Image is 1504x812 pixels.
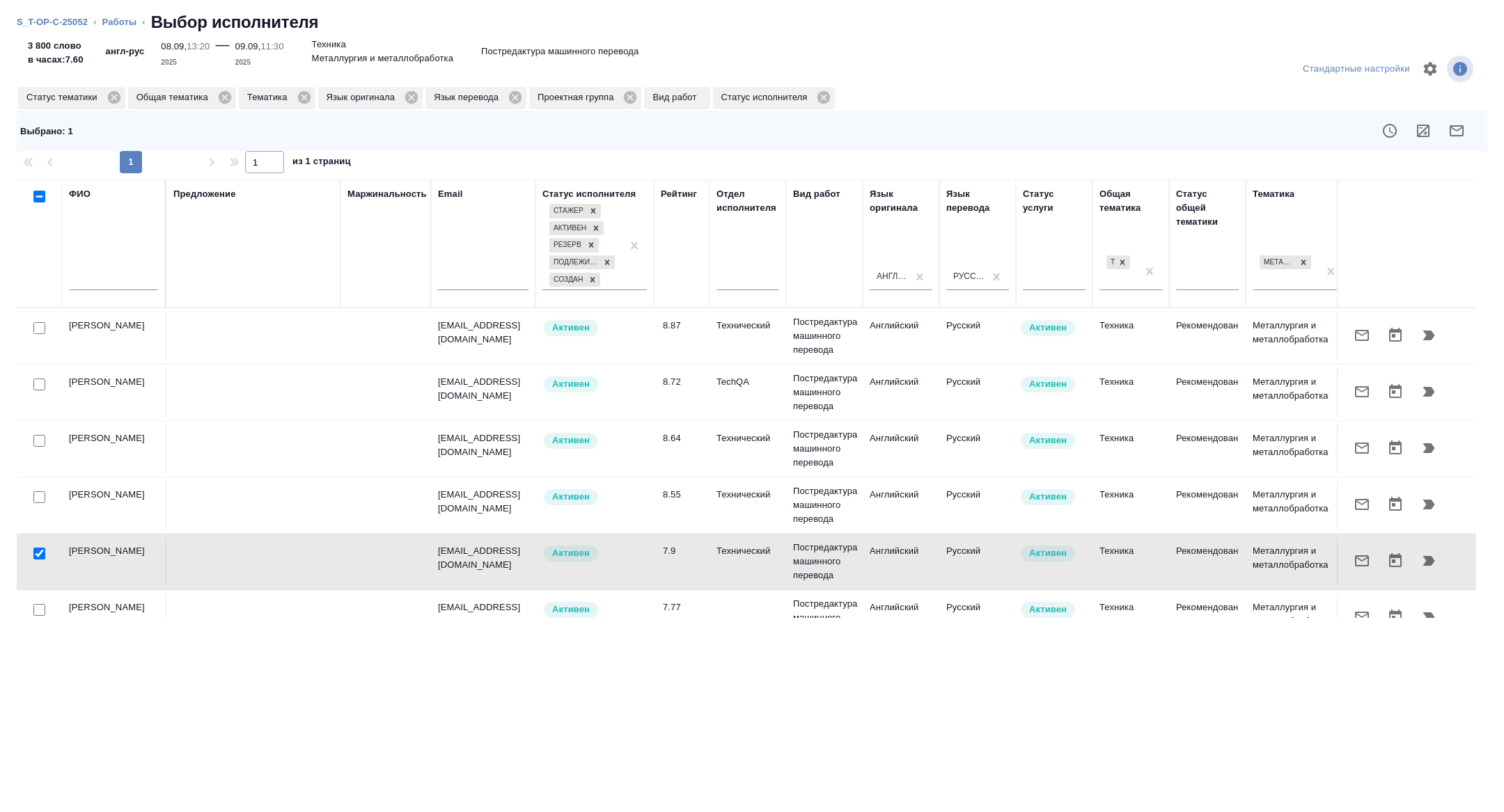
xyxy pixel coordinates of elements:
p: Общая тематика [136,90,213,104]
td: Техника [1092,594,1169,642]
td: Русский [939,312,1016,360]
button: Открыть календарь загрузки [1379,319,1412,352]
p: Техника [312,38,346,51]
span: Посмотреть информацию [1447,56,1476,82]
p: Постредактура машинного перевода [793,541,856,582]
p: Постредактура машинного перевода [793,372,856,413]
td: Техника [1092,537,1169,586]
td: Рекомендован [1169,312,1246,360]
p: Статус исполнителя [721,90,813,104]
p: Металлургия и металлобработка [1253,488,1343,516]
td: Рекомендован [1169,481,1246,530]
div: Язык оригинала [318,87,423,109]
div: Активен [549,221,588,236]
td: Техника [1092,368,1169,417]
td: Английский [863,368,939,417]
div: Проектная группа [529,87,641,109]
td: Рекомендован [1169,594,1246,642]
div: Общая тематика [128,87,236,109]
div: Стажер [549,204,586,218]
button: Продолжить [1412,544,1446,578]
td: [PERSON_NAME] [62,368,166,417]
p: [EMAIL_ADDRESS][DOMAIN_NAME] [438,375,528,403]
button: Отправить предложение о работе [1345,488,1379,521]
div: Язык перевода [425,87,526,109]
td: Английский [863,424,939,473]
p: Металлургия и металлобработка [1253,544,1343,572]
span: Выбрано : 1 [20,126,73,136]
td: Технический [710,537,786,586]
td: Рекомендован [1169,368,1246,417]
p: Активен [1029,546,1067,560]
div: Email [438,187,462,201]
div: 7.9 [663,544,703,558]
div: Маржинальность [347,187,427,201]
input: Выбери исполнителей, чтобы отправить приглашение на работу [33,379,45,390]
p: Вид работ [652,90,701,104]
td: Технический [710,424,786,473]
div: Рядовой исполнитель: назначай с учетом рейтинга [542,319,647,337]
td: Техника [1092,424,1169,473]
button: Показать доступность исполнителя [1373,114,1407,148]
p: [EMAIL_ADDRESS][DOMAIN_NAME] [438,488,528,516]
td: Английский [863,594,939,642]
p: 13:20 [187,41,210,51]
button: Отправить предложение о работе [1345,544,1379,578]
div: Стажер, Активен, Резерв, Подлежит внедрению, Создан [548,220,605,237]
p: [EMAIL_ADDRESS][DOMAIN_NAME] [438,319,528,347]
button: Продолжить [1412,600,1446,634]
input: Выбери исполнителей, чтобы отправить приглашение на работу [33,322,45,334]
div: Отдел исполнителя [716,187,779,215]
p: Язык оригинала [327,90,400,104]
div: ФИО [69,187,91,201]
p: Активен [552,321,590,335]
p: 09.09, [235,41,261,51]
li: ‹ [93,15,96,29]
p: Постредактура машинного перевода [793,597,856,639]
div: 8.72 [663,375,703,389]
div: Рядовой исполнитель: назначай с учетом рейтинга [542,544,647,563]
div: Подлежит внедрению [549,255,600,270]
td: [PERSON_NAME] [62,424,166,473]
div: 8.87 [663,319,703,333]
button: Открыть календарь загрузки [1379,375,1412,408]
div: Статус тематики [18,87,125,109]
input: Выбери исполнителей, чтобы отправить приглашение на работу [33,491,45,503]
td: Русский [939,481,1016,530]
div: Английский [877,271,909,282]
p: 3 800 слово [28,39,84,53]
div: Рядовой исполнитель: назначай с учетом рейтинга [542,600,647,619]
div: Металлургия и металлобработка [1258,254,1313,271]
p: Металлургия и металлобработка [1253,431,1343,459]
div: Русский [953,271,985,282]
div: Вид работ [793,187,840,201]
p: Постредактура машинного перевода [793,484,856,526]
div: 7.77 [663,600,703,614]
div: Техника [1106,255,1115,270]
div: split button [1299,58,1413,80]
div: Статус общей тематики [1176,187,1239,229]
p: Активен [552,546,590,560]
div: Статус исполнителя [713,87,836,109]
div: Стажер, Активен, Резерв, Подлежит внедрению, Создан [548,271,602,289]
a: S_T-OP-C-25052 [17,17,88,27]
button: Открыть календарь загрузки [1379,488,1412,521]
td: Технический [710,312,786,360]
td: Русский [939,537,1016,586]
p: [EMAIL_ADDRESS][DOMAIN_NAME] [438,600,528,628]
span: из 1 страниц [292,153,351,173]
td: [PERSON_NAME] [62,594,166,642]
div: Стажер, Активен, Резерв, Подлежит внедрению, Создан [548,237,600,254]
button: Продолжить [1412,375,1446,408]
div: Стажер, Активен, Резерв, Подлежит внедрению, Создан [548,254,616,271]
input: Выбери исполнителей, чтобы отправить приглашение на работу [33,435,45,447]
p: Активен [1029,490,1067,504]
p: 11:30 [260,41,283,51]
td: Русский [939,594,1016,642]
div: Рядовой исполнитель: назначай с учетом рейтинга [542,488,647,507]
div: Рейтинг [661,187,697,201]
td: Рекомендован [1169,537,1246,586]
p: Постредактура машинного перевода [793,428,856,470]
td: [PERSON_NAME] [62,537,166,586]
input: Выбери исполнителей, чтобы отправить приглашение на работу [33,604,45,616]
